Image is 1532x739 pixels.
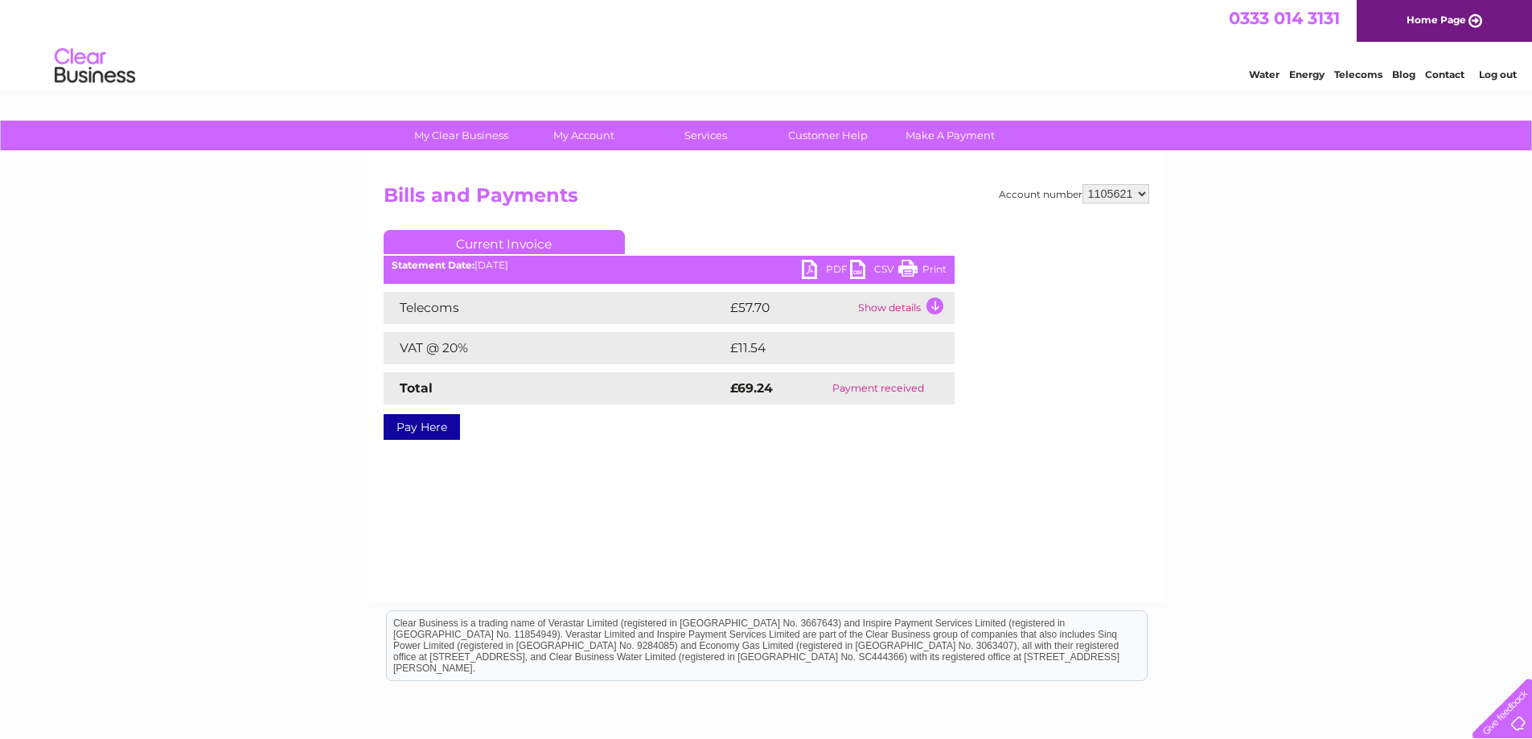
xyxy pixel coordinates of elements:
a: Contact [1425,68,1464,80]
a: Print [898,260,947,283]
a: Log out [1479,68,1517,80]
a: Customer Help [762,121,894,150]
a: Energy [1289,68,1325,80]
a: Water [1249,68,1279,80]
a: Current Invoice [384,230,625,254]
td: VAT @ 20% [384,332,726,364]
a: My Clear Business [395,121,528,150]
div: Account number [999,184,1149,203]
div: [DATE] [384,260,955,271]
td: Telecoms [384,292,726,324]
b: Statement Date: [392,259,474,271]
a: PDF [802,260,850,283]
h2: Bills and Payments [384,184,1149,215]
td: Show details [854,292,955,324]
img: logo.png [54,42,136,91]
strong: £69.24 [730,380,773,396]
a: Telecoms [1334,68,1382,80]
a: CSV [850,260,898,283]
strong: Total [400,380,433,396]
div: Clear Business is a trading name of Verastar Limited (registered in [GEOGRAPHIC_DATA] No. 3667643... [387,9,1147,78]
a: Make A Payment [884,121,1017,150]
td: Payment received [803,372,954,404]
a: Services [639,121,772,150]
a: My Account [517,121,650,150]
a: 0333 014 3131 [1229,8,1340,28]
a: Pay Here [384,414,460,440]
td: £57.70 [726,292,854,324]
a: Blog [1392,68,1415,80]
td: £11.54 [726,332,919,364]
